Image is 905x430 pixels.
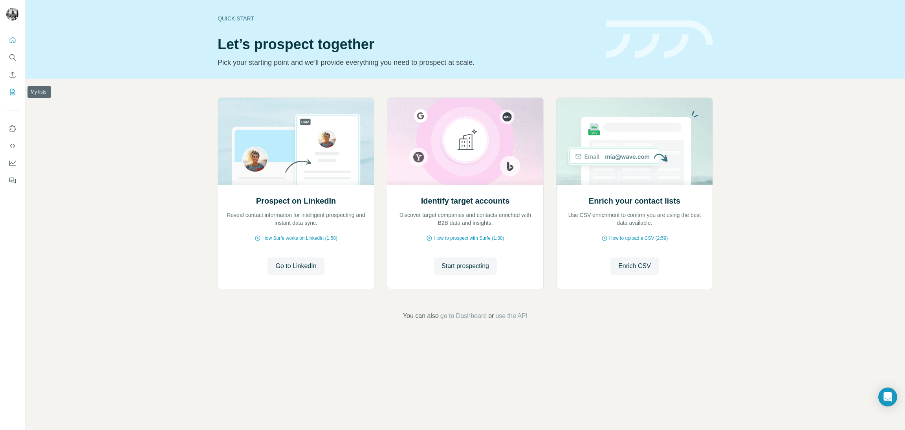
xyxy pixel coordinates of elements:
span: Start prospecting [442,261,489,271]
div: Quick start [218,15,596,22]
img: Enrich your contact lists [556,98,713,185]
button: Start prospecting [434,257,497,275]
img: banner [606,20,713,59]
button: Use Surfe API [6,139,19,153]
span: How to prospect with Surfe (1:30) [434,235,504,242]
button: My lists [6,85,19,99]
h1: Let’s prospect together [218,37,596,52]
span: How to upload a CSV (2:59) [609,235,668,242]
span: How Surfe works on LinkedIn (1:58) [262,235,337,242]
p: Reveal contact information for intelligent prospecting and instant data sync. [226,211,366,227]
p: Pick your starting point and we’ll provide everything you need to prospect at scale. [218,57,596,68]
button: Use Surfe on LinkedIn [6,121,19,136]
span: Enrich CSV [618,261,651,271]
button: go to Dashboard [440,311,487,321]
button: Dashboard [6,156,19,170]
div: Open Intercom Messenger [878,388,897,406]
h2: Prospect on LinkedIn [256,195,336,206]
img: Identify target accounts [387,98,544,185]
button: Enrich CSV [6,68,19,82]
button: Enrich CSV [610,257,659,275]
button: Go to LinkedIn [267,257,324,275]
span: Go to LinkedIn [275,261,316,271]
p: Discover target companies and contacts enriched with B2B data and insights. [395,211,535,227]
h2: Enrich your contact lists [589,195,680,206]
button: Search [6,50,19,64]
p: Use CSV enrichment to confirm you are using the best data available. [564,211,705,227]
span: or [488,311,494,321]
span: You can also [403,311,439,321]
button: use the API [495,311,528,321]
h2: Identify target accounts [421,195,510,206]
button: Feedback [6,173,19,187]
img: Avatar [6,8,19,20]
img: Prospect on LinkedIn [218,98,374,185]
button: Quick start [6,33,19,47]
